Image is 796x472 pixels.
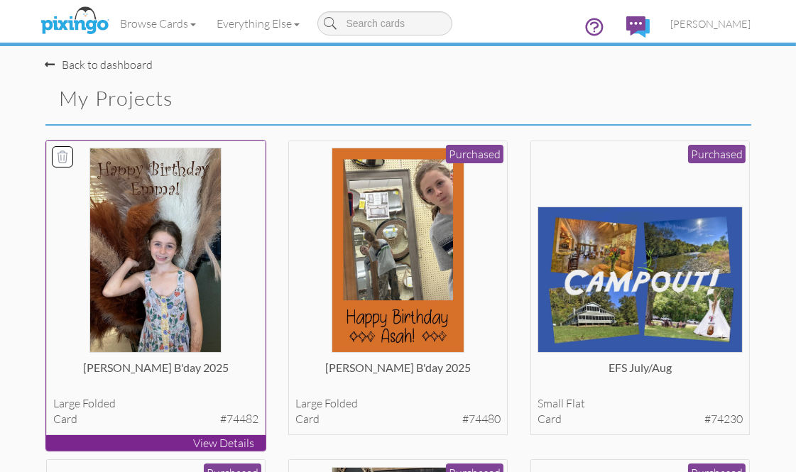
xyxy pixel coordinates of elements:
[53,411,258,427] div: card
[566,396,585,410] span: flat
[220,411,258,427] span: #74482
[704,411,743,427] span: #74230
[538,411,743,427] div: card
[538,396,564,410] span: small
[325,396,358,410] span: folded
[89,148,222,353] img: 134594-1-1754872323029-d482d3a89784e665-qa.jpg
[82,396,116,410] span: folded
[46,435,266,451] p: View Details
[626,16,650,38] img: comments.svg
[37,4,112,39] img: pixingo logo
[45,57,153,72] a: Back to dashboard
[295,360,501,388] div: [PERSON_NAME] b'day 2025
[295,396,322,410] span: large
[53,360,258,388] div: [PERSON_NAME] b'day 2025
[446,145,503,164] div: Purchased
[53,396,80,410] span: large
[538,207,743,352] img: 134223-1-1753904343928-ff002aa81d29c3a7-qa.jpg
[462,411,501,427] span: #74480
[660,6,762,42] a: [PERSON_NAME]
[317,11,452,35] input: Search cards
[332,148,464,353] img: 134595-1-1754872482531-a208afdea21c06d6-qa.jpg
[60,87,374,110] h2: My Projects
[207,6,310,41] a: Everything Else
[671,18,751,30] span: [PERSON_NAME]
[295,411,501,427] div: card
[538,360,743,388] div: EFS July/aug
[110,6,207,41] a: Browse Cards
[688,145,746,164] div: Purchased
